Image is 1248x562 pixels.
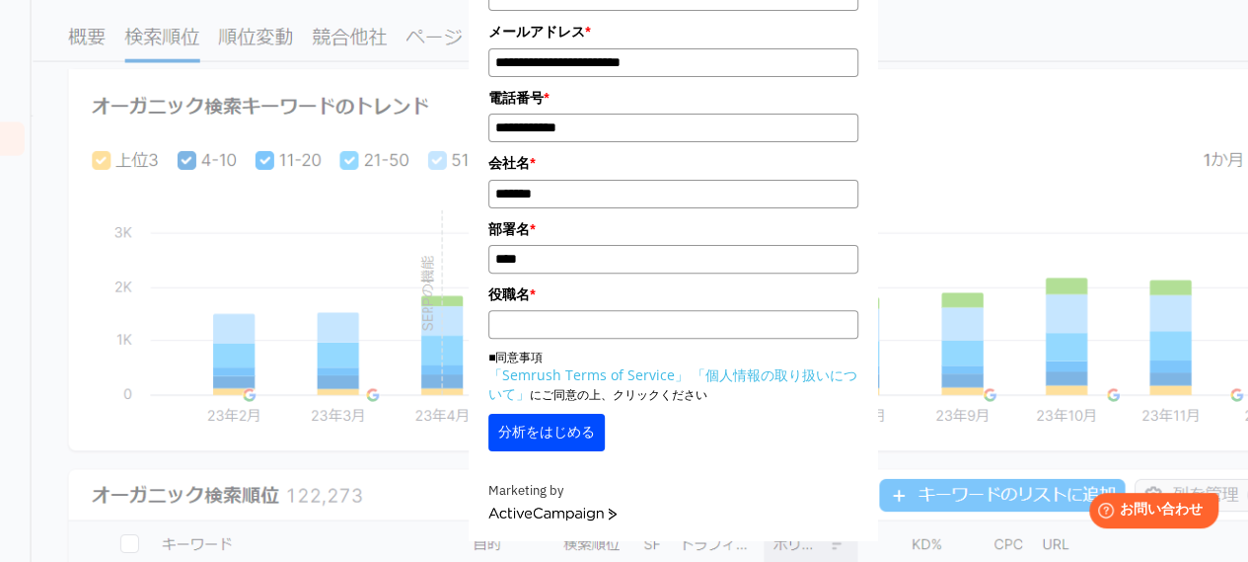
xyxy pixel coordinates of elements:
[488,152,858,174] label: 会社名
[488,349,858,404] p: ■同意事項 にご同意の上、クリックください
[488,481,858,502] div: Marketing by
[488,218,858,240] label: 部署名
[488,365,689,384] a: 「Semrush Terms of Service」
[1072,485,1226,540] iframe: Help widget launcher
[488,283,858,305] label: 役職名
[488,87,858,109] label: 電話番号
[488,414,605,451] button: 分析をはじめる
[488,365,857,403] a: 「個人情報の取り扱いについて」
[488,21,858,42] label: メールアドレス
